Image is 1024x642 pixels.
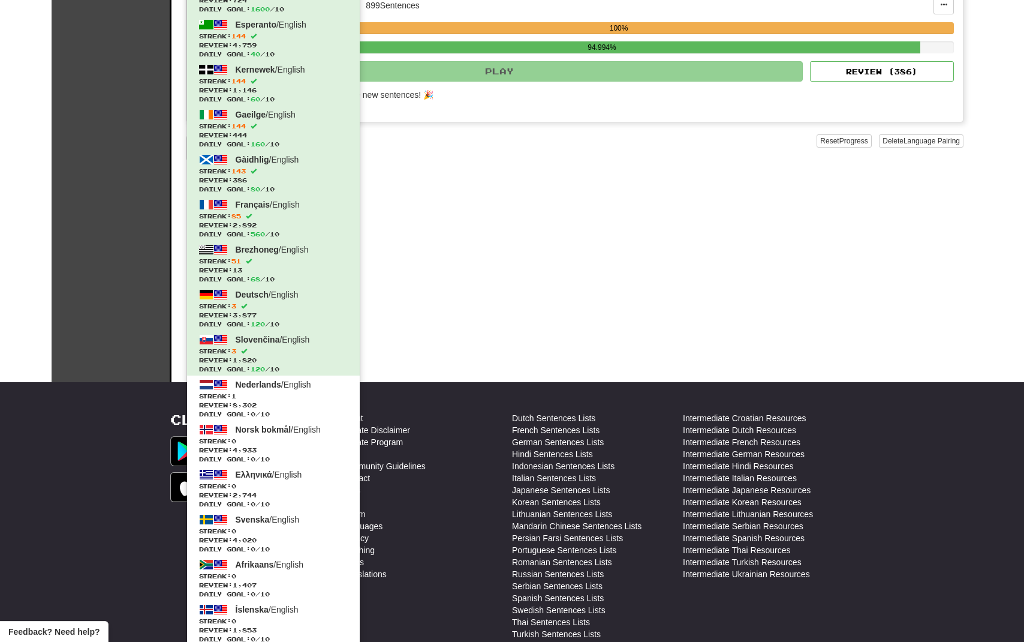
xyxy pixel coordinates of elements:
a: German Sentences Lists [512,436,604,448]
span: 3 [231,302,236,310]
span: Daily Goal: / 10 [199,5,348,14]
span: 1600 [251,5,270,13]
a: Translations [341,568,387,580]
a: Romanian Sentences Lists [512,556,612,568]
span: Gaeilge [236,110,266,119]
span: Streak: [199,167,348,176]
span: Streak: [199,77,348,86]
span: Daily Goal: / 10 [199,140,348,149]
a: Norsk bokmål/EnglishStreak:0 Review:4,933Daily Goal:0/10 [187,421,360,466]
span: 68 [251,275,260,283]
span: / English [236,470,302,479]
span: Gàidhlig [236,155,269,164]
a: Languages [341,520,383,532]
span: 0 [251,545,255,553]
span: / English [236,290,299,299]
a: Portuguese Sentences Lists [512,544,616,556]
a: Intermediate Thai Resources [683,544,791,556]
a: Italian Sentences Lists [512,472,596,484]
a: Serbian Sentences Lists [512,580,603,592]
span: 0 [231,482,236,490]
span: / English [236,425,321,434]
span: Ελληνικά [236,470,272,479]
div: 100% [284,22,954,34]
span: / English [236,200,300,209]
span: Review: 8,302 [199,401,348,410]
span: Daily Goal: / 10 [199,455,348,464]
a: Affiliate Program [341,436,403,448]
span: 143 [231,167,246,175]
span: / English [236,380,311,389]
a: Turkish Sentences Lists [512,628,601,640]
span: Nederlands [236,380,281,389]
a: Swedish Sentences Lists [512,604,606,616]
span: Streak: [199,617,348,626]
span: 40 [251,50,260,58]
a: Intermediate Hindi Resources [683,460,793,472]
a: Ελληνικά/EnglishStreak:0 Review:2,744Daily Goal:0/10 [187,466,360,511]
button: Play [196,61,803,82]
span: 0 [231,617,236,625]
a: Community Guidelines [341,460,426,472]
span: Daily Goal: / 10 [199,500,348,509]
img: Get it on App Store [170,472,272,502]
span: Review: 2,892 [199,221,348,230]
span: Review: 3,877 [199,311,348,320]
span: Daily Goal: / 10 [199,275,348,284]
span: Language Pairing [903,137,960,145]
span: Svenska [236,515,270,524]
div: 94.994% [284,41,920,53]
a: Hindi Sentences Lists [512,448,593,460]
span: 0 [251,410,255,418]
span: / English [236,110,296,119]
a: Intermediate Italian Resources [683,472,797,484]
span: Review: 2,744 [199,491,348,500]
a: Russian Sentences Lists [512,568,604,580]
a: Intermediate Spanish Resources [683,532,805,544]
span: 144 [231,122,246,130]
span: Review: 1,853 [199,626,348,635]
span: 60 [251,95,260,103]
span: Review: 4,020 [199,536,348,545]
a: Intermediate Ukrainian Resources [683,568,810,580]
button: Review (386) [810,61,954,82]
span: Streak: [199,482,348,491]
span: Streak: [199,32,348,41]
span: Review: 4,759 [199,41,348,50]
a: Thai Sentences Lists [512,616,590,628]
button: ResetProgress [817,134,871,148]
a: Intermediate Lithuanian Resources [683,508,813,520]
a: Gàidhlig/EnglishStreak:143 Review:386Daily Goal:80/10 [187,151,360,196]
img: Get it on Google Play [170,436,271,466]
a: Intermediate French Resources [683,436,800,448]
span: / English [236,245,309,254]
span: Review: 1,146 [199,86,348,95]
a: Affiliate Disclaimer [341,424,410,436]
a: French Sentences Lists [512,424,600,436]
span: Review: 1,407 [199,581,348,590]
a: Svenska/EnglishStreak:0 Review:4,020Daily Goal:0/10 [187,511,360,556]
span: Streak: [199,257,348,266]
span: Streak: [199,122,348,131]
span: / English [236,65,305,74]
a: Deutsch/EnglishStreak:3 Review:3,877Daily Goal:120/10 [187,286,360,331]
span: Slovenčina [236,335,280,344]
span: 1 [231,392,236,400]
span: Daily Goal: / 10 [199,590,348,599]
span: 0 [251,500,255,508]
span: Daily Goal: / 10 [199,410,348,419]
span: / English [236,335,310,344]
a: Brezhoneg/EnglishStreak:51 Review:13Daily Goal:68/10 [187,241,360,286]
span: Streak: [199,347,348,356]
a: Intermediate Dutch Resources [683,424,796,436]
a: Korean Sentences Lists [512,496,601,508]
span: Brezhoneg [236,245,279,254]
a: About [341,412,363,424]
a: Afrikaans/EnglishStreak:0 Review:1,407Daily Goal:0/10 [187,556,360,601]
span: 85 [231,212,241,220]
span: 120 [251,365,265,373]
span: / English [236,605,299,614]
span: 120 [251,320,265,328]
span: Daily Goal: / 10 [199,545,348,554]
span: Streak: [199,527,348,536]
